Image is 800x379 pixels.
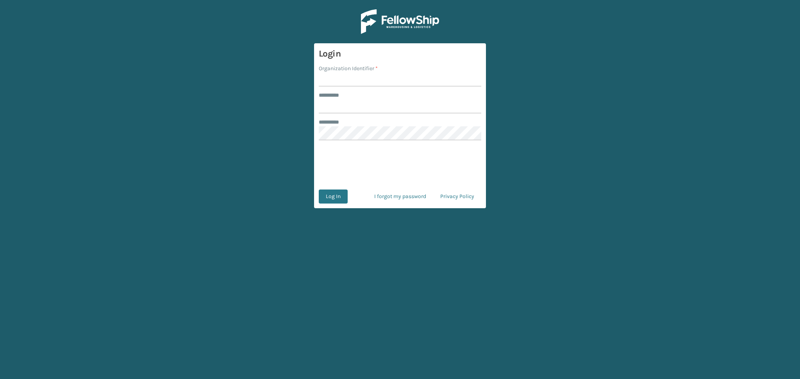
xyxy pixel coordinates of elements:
[319,189,348,204] button: Log In
[341,150,459,180] iframe: reCAPTCHA
[361,9,439,34] img: Logo
[367,189,433,204] a: I forgot my password
[433,189,481,204] a: Privacy Policy
[319,64,378,73] label: Organization Identifier
[319,48,481,60] h3: Login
